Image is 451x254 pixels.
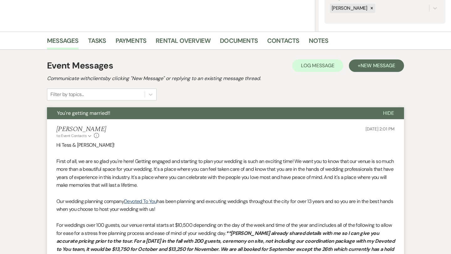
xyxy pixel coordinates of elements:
[349,59,404,72] button: +New Message
[50,91,84,98] div: Filter by topics...
[292,59,343,72] button: Log Message
[116,36,147,49] a: Payments
[383,110,394,116] span: Hide
[56,141,395,149] p: Hi Tess & [PERSON_NAME]!
[267,36,299,49] a: Contacts
[47,59,113,72] h1: Event Messages
[220,36,258,49] a: Documents
[57,110,110,116] span: You're getting married!!
[47,36,79,49] a: Messages
[56,157,395,189] p: First of all, we are so glad you're here! Getting engaged and starting to plan your wedding is su...
[56,125,106,133] h5: [PERSON_NAME]
[124,198,157,205] a: Devoted To You
[360,62,395,69] span: New Message
[309,36,329,49] a: Notes
[47,107,373,119] button: You're getting married!!
[56,197,395,213] p: Our wedding planning company has been planning and executing weddings throughout the city for ove...
[330,4,368,13] div: [PERSON_NAME]
[88,36,106,49] a: Tasks
[301,62,334,69] span: Log Message
[373,107,404,119] button: Hide
[156,36,210,49] a: Rental Overview
[56,133,92,139] button: to: Event Contacts
[56,133,86,138] span: to: Event Contacts
[47,75,404,82] h2: Communicate with clients by clicking "New Message" or replying to an existing message thread.
[365,126,395,132] span: [DATE] 2:01 PM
